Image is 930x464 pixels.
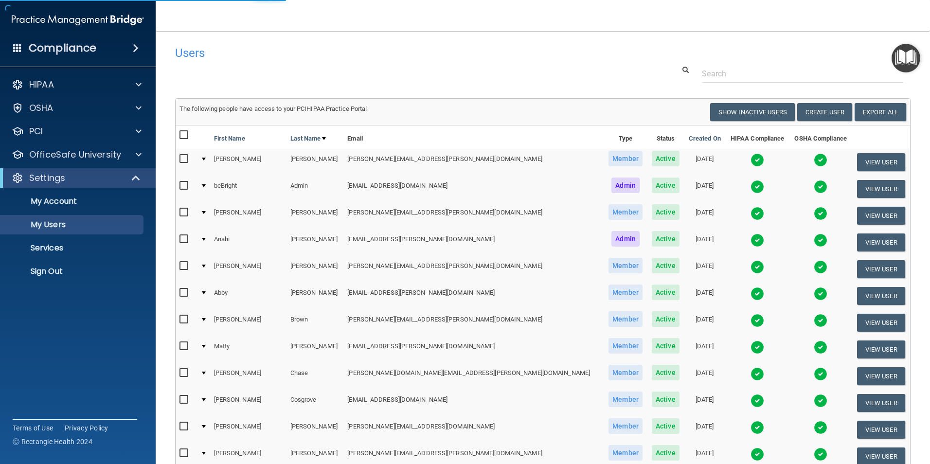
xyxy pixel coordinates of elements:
span: Active [652,392,680,407]
a: OfficeSafe University [12,149,142,161]
td: [EMAIL_ADDRESS][PERSON_NAME][DOMAIN_NAME] [343,283,604,309]
td: [DATE] [684,309,725,336]
span: Member [608,365,643,380]
img: tick.e7d51cea.svg [751,394,764,408]
img: tick.e7d51cea.svg [814,421,827,434]
span: Active [652,258,680,273]
span: Active [652,445,680,461]
h4: Compliance [29,41,96,55]
a: HIPAA [12,79,142,90]
a: Created On [689,133,721,144]
td: [DATE] [684,336,725,363]
span: Member [608,392,643,407]
button: View User [857,153,905,171]
td: [DATE] [684,363,725,390]
th: Email [343,125,604,149]
p: My Users [6,220,139,230]
td: [EMAIL_ADDRESS][DOMAIN_NAME] [343,176,604,202]
td: [DATE] [684,283,725,309]
img: tick.e7d51cea.svg [751,180,764,194]
td: [PERSON_NAME] [210,363,286,390]
img: tick.e7d51cea.svg [814,233,827,247]
span: Member [608,204,643,220]
p: Sign Out [6,267,139,276]
img: tick.e7d51cea.svg [814,287,827,301]
span: Active [652,178,680,193]
span: Member [608,285,643,300]
td: Abby [210,283,286,309]
img: tick.e7d51cea.svg [814,314,827,327]
span: Active [652,285,680,300]
button: View User [857,421,905,439]
img: tick.e7d51cea.svg [751,233,764,247]
td: Chase [286,363,344,390]
button: View User [857,233,905,251]
span: Member [608,338,643,354]
p: Services [6,243,139,253]
a: Terms of Use [13,423,53,433]
td: [EMAIL_ADDRESS][PERSON_NAME][DOMAIN_NAME] [343,229,604,256]
td: [PERSON_NAME] [286,229,344,256]
button: View User [857,180,905,198]
button: Create User [797,103,852,121]
td: [PERSON_NAME][EMAIL_ADDRESS][DOMAIN_NAME] [343,416,604,443]
td: [DATE] [684,202,725,229]
h4: Users [175,47,598,59]
td: [PERSON_NAME][EMAIL_ADDRESS][PERSON_NAME][DOMAIN_NAME] [343,256,604,283]
td: [PERSON_NAME][EMAIL_ADDRESS][PERSON_NAME][DOMAIN_NAME] [343,149,604,176]
span: Admin [611,178,640,193]
span: Active [652,338,680,354]
td: [DATE] [684,256,725,283]
img: tick.e7d51cea.svg [751,421,764,434]
th: Type [604,125,647,149]
a: First Name [214,133,245,144]
td: [PERSON_NAME] [210,416,286,443]
span: Member [608,151,643,166]
img: tick.e7d51cea.svg [814,207,827,220]
span: Ⓒ Rectangle Health 2024 [13,437,92,446]
img: tick.e7d51cea.svg [751,207,764,220]
td: [PERSON_NAME][DOMAIN_NAME][EMAIL_ADDRESS][PERSON_NAME][DOMAIN_NAME] [343,363,604,390]
td: Anahi [210,229,286,256]
td: [DATE] [684,176,725,202]
img: tick.e7d51cea.svg [814,367,827,381]
th: Status [647,125,684,149]
td: [EMAIL_ADDRESS][PERSON_NAME][DOMAIN_NAME] [343,336,604,363]
span: Active [652,311,680,327]
td: [PERSON_NAME] [286,416,344,443]
td: [PERSON_NAME][EMAIL_ADDRESS][PERSON_NAME][DOMAIN_NAME] [343,309,604,336]
button: View User [857,260,905,278]
button: View User [857,287,905,305]
img: tick.e7d51cea.svg [814,180,827,194]
td: [DATE] [684,149,725,176]
button: View User [857,314,905,332]
p: OfficeSafe University [29,149,121,161]
span: Member [608,258,643,273]
td: [PERSON_NAME] [286,149,344,176]
span: Active [652,365,680,380]
p: HIPAA [29,79,54,90]
td: [PERSON_NAME] [286,256,344,283]
img: PMB logo [12,10,144,30]
td: [PERSON_NAME] [210,390,286,416]
img: tick.e7d51cea.svg [814,447,827,461]
td: [DATE] [684,416,725,443]
a: Last Name [290,133,326,144]
td: [PERSON_NAME] [210,309,286,336]
img: tick.e7d51cea.svg [814,394,827,408]
img: tick.e7d51cea.svg [751,153,764,167]
th: OSHA Compliance [789,125,852,149]
img: tick.e7d51cea.svg [814,260,827,274]
p: My Account [6,196,139,206]
span: Active [652,231,680,247]
img: tick.e7d51cea.svg [814,153,827,167]
p: OSHA [29,102,54,114]
button: View User [857,340,905,358]
span: Active [652,204,680,220]
span: Member [608,311,643,327]
td: Brown [286,309,344,336]
td: [PERSON_NAME] [210,202,286,229]
img: tick.e7d51cea.svg [751,287,764,301]
button: View User [857,367,905,385]
span: Admin [611,231,640,247]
